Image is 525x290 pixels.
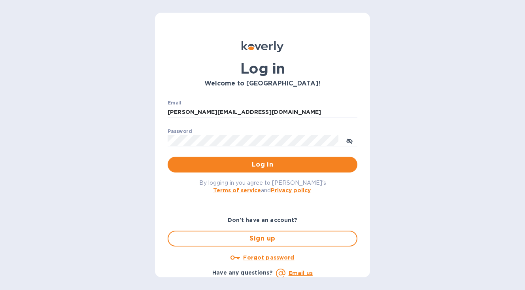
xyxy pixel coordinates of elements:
img: Koverly [242,41,283,52]
h1: Log in [168,60,357,77]
a: Privacy policy [271,187,311,193]
span: Log in [174,160,351,169]
label: Email [168,100,181,105]
a: Email us [289,270,313,276]
h3: Welcome to [GEOGRAPHIC_DATA]! [168,80,357,87]
a: Terms of service [213,187,261,193]
button: Sign up [168,231,357,246]
b: Don't have an account? [228,217,298,223]
b: Have any questions? [212,269,273,276]
button: toggle password visibility [342,133,357,148]
button: Log in [168,157,357,172]
span: Sign up [175,234,350,243]
label: Password [168,129,192,134]
input: Enter email address [168,106,357,118]
span: By logging in you agree to [PERSON_NAME]'s and . [199,180,326,193]
u: Forgot password [243,254,294,261]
